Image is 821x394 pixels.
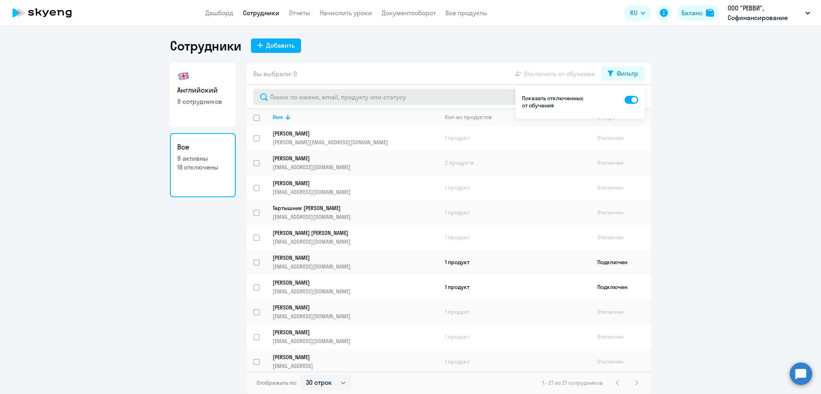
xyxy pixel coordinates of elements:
p: [PERSON_NAME] [273,329,427,336]
a: [PERSON_NAME][EMAIL_ADDRESS][DOMAIN_NAME] [273,180,438,196]
a: [PERSON_NAME] [PERSON_NAME][EMAIL_ADDRESS][DOMAIN_NAME] [273,229,438,245]
button: ООО "РЕВВИ", Софинансирование [724,3,814,22]
button: Балансbalance [677,5,719,21]
td: Отключен [591,299,651,324]
p: 18 отключены [177,163,229,172]
button: RU [625,5,651,21]
td: 1 продукт [439,324,591,349]
p: 9 сотрудников [177,97,229,106]
p: ООО "РЕВВИ", Софинансирование [728,3,802,22]
span: 1 - 27 из 27 сотрудников [542,379,603,386]
p: [EMAIL_ADDRESS][DOMAIN_NAME] [273,164,438,171]
a: [PERSON_NAME][EMAIL_ADDRESS][DOMAIN_NAME] [273,279,438,295]
a: [PERSON_NAME][EMAIL_ADDRESS][DOMAIN_NAME] [273,254,438,270]
div: Имя [273,113,438,121]
p: 9 активны [177,154,229,163]
p: [PERSON_NAME][EMAIL_ADDRESS][DOMAIN_NAME] [273,139,438,146]
td: Отключен [591,175,651,200]
h3: Все [177,142,229,152]
button: Добавить [251,38,301,53]
input: Поиск по имени, email, продукту или статусу [253,89,645,105]
td: 1 продукт [439,275,591,299]
td: Отключен [591,349,651,374]
a: Сотрудники [243,9,279,17]
td: 1 продукт [439,125,591,150]
a: [PERSON_NAME][EMAIL_ADDRESS][DOMAIN_NAME] [273,304,438,320]
p: [EMAIL_ADDRESS] [273,362,438,370]
p: [EMAIL_ADDRESS][DOMAIN_NAME] [273,213,438,220]
p: [PERSON_NAME] [273,180,427,187]
p: [PERSON_NAME] [273,354,427,361]
a: Все продукты [445,9,487,17]
td: Отключен [591,125,651,150]
a: [PERSON_NAME][EMAIL_ADDRESS] [273,354,438,370]
a: Английский9 сотрудников [170,63,236,127]
a: Отчеты [289,9,310,17]
a: Начислить уроки [320,9,372,17]
p: [PERSON_NAME] [273,254,427,261]
h1: Сотрудники [170,38,241,54]
td: 1 продукт [439,250,591,275]
p: [EMAIL_ADDRESS][DOMAIN_NAME] [273,238,438,245]
p: Показать отключенных от обучения [522,95,585,109]
button: Фильтр [601,67,645,81]
p: [PERSON_NAME] [273,304,427,311]
a: Все9 активны18 отключены [170,133,236,197]
div: Баланс [681,8,703,18]
span: RU [630,8,637,18]
div: Добавить [266,40,295,50]
a: [PERSON_NAME][PERSON_NAME][EMAIL_ADDRESS][DOMAIN_NAME] [273,130,438,146]
td: Отключен [591,150,651,175]
a: [PERSON_NAME][EMAIL_ADDRESS][DOMAIN_NAME] [273,329,438,345]
a: Дашборд [205,9,233,17]
div: Имя [273,113,283,121]
td: 1 продукт [439,349,591,374]
p: [EMAIL_ADDRESS][DOMAIN_NAME] [273,188,438,196]
td: Подключен [591,275,651,299]
span: Вы выбрали: 0 [253,69,297,79]
div: Статус [597,113,651,121]
p: [EMAIL_ADDRESS][DOMAIN_NAME] [273,263,438,270]
span: Отображать по: [257,379,297,386]
a: Тертышник [PERSON_NAME][EMAIL_ADDRESS][DOMAIN_NAME] [273,204,438,220]
img: english [177,70,190,83]
p: [PERSON_NAME] [273,130,427,137]
p: [PERSON_NAME] [273,155,427,162]
div: Фильтр [617,69,638,78]
a: [PERSON_NAME][EMAIL_ADDRESS][DOMAIN_NAME] [273,155,438,171]
td: 1 продукт [439,175,591,200]
div: Кол-во продуктов [445,113,492,121]
td: 1 продукт [439,225,591,250]
p: [PERSON_NAME] [273,279,427,286]
img: balance [706,9,714,17]
p: [EMAIL_ADDRESS][DOMAIN_NAME] [273,337,438,345]
td: Отключен [591,225,651,250]
p: Тертышник [PERSON_NAME] [273,204,427,212]
p: [PERSON_NAME] [PERSON_NAME] [273,229,427,236]
td: Отключен [591,200,651,225]
td: 2 продукта [439,150,591,175]
td: 1 продукт [439,299,591,324]
div: Кол-во продуктов [445,113,590,121]
td: 1 продукт [439,200,591,225]
td: Отключен [591,324,651,349]
h3: Английский [177,85,229,95]
p: [EMAIL_ADDRESS][DOMAIN_NAME] [273,313,438,320]
td: Подключен [591,250,651,275]
p: [EMAIL_ADDRESS][DOMAIN_NAME] [273,288,438,295]
a: Документооборот [382,9,436,17]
